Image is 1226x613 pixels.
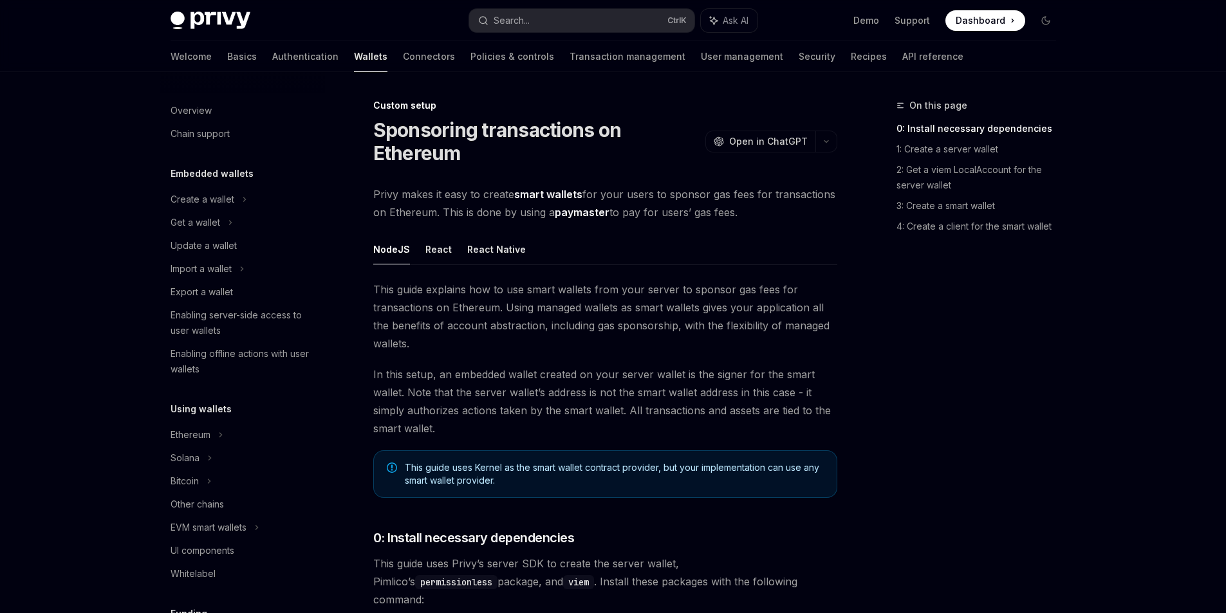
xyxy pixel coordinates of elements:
[570,41,685,72] a: Transaction management
[373,185,837,221] span: Privy makes it easy to create for your users to sponsor gas fees for transactions on Ethereum. Th...
[896,216,1066,237] a: 4: Create a client for the smart wallet
[373,99,837,112] div: Custom setup
[171,284,233,300] div: Export a wallet
[896,160,1066,196] a: 2: Get a viem LocalAccount for the server wallet
[896,139,1066,160] a: 1: Create a server wallet
[160,280,325,304] a: Export a wallet
[171,346,317,377] div: Enabling offline actions with user wallets
[171,215,220,230] div: Get a wallet
[160,562,325,585] a: Whitelabel
[171,427,210,443] div: Ethereum
[851,41,887,72] a: Recipes
[415,575,497,589] code: permissionless
[494,13,530,28] div: Search...
[373,118,700,165] h1: Sponsoring transactions on Ethereum
[171,543,234,558] div: UI components
[171,126,230,142] div: Chain support
[799,41,835,72] a: Security
[895,14,930,27] a: Support
[701,41,783,72] a: User management
[555,206,609,219] a: paymaster
[853,14,879,27] a: Demo
[729,135,808,148] span: Open in ChatGPT
[171,473,199,489] div: Bitcoin
[171,12,250,30] img: dark logo
[945,10,1025,31] a: Dashboard
[171,166,254,181] h5: Embedded wallets
[160,493,325,516] a: Other chains
[373,280,837,352] span: This guide explains how to use smart wallets from your server to sponsor gas fees for transaction...
[160,99,325,122] a: Overview
[956,14,1005,27] span: Dashboard
[171,497,224,512] div: Other chains
[171,401,232,417] h5: Using wallets
[387,462,397,473] svg: Note
[171,261,232,277] div: Import a wallet
[373,365,837,437] span: In this setup, an embedded wallet created on your server wallet is the signer for the smart walle...
[272,41,339,72] a: Authentication
[160,539,325,562] a: UI components
[171,450,200,466] div: Solana
[705,131,815,152] button: Open in ChatGPT
[160,234,325,257] a: Update a wallet
[723,14,748,27] span: Ask AI
[373,529,575,547] span: 0: Install necessary dependencies
[171,520,246,535] div: EVM smart wallets
[667,15,687,26] span: Ctrl K
[171,41,212,72] a: Welcome
[909,98,967,113] span: On this page
[171,192,234,207] div: Create a wallet
[563,575,594,589] code: viem
[171,238,237,253] div: Update a wallet
[405,461,824,487] span: This guide uses Kernel as the smart wallet contract provider, but your implementation can use any...
[425,234,452,264] button: React
[701,9,757,32] button: Ask AI
[467,234,526,264] button: React Native
[171,103,212,118] div: Overview
[470,41,554,72] a: Policies & controls
[354,41,387,72] a: Wallets
[403,41,455,72] a: Connectors
[171,307,317,338] div: Enabling server-side access to user wallets
[469,9,694,32] button: Search...CtrlK
[373,234,410,264] button: NodeJS
[902,41,963,72] a: API reference
[160,342,325,381] a: Enabling offline actions with user wallets
[171,566,216,581] div: Whitelabel
[160,122,325,145] a: Chain support
[160,304,325,342] a: Enabling server-side access to user wallets
[896,118,1066,139] a: 0: Install necessary dependencies
[896,196,1066,216] a: 3: Create a smart wallet
[373,554,837,608] span: This guide uses Privy’s server SDK to create the server wallet, Pimlico’s package, and . Install ...
[514,188,582,201] strong: smart wallets
[1036,10,1056,31] button: Toggle dark mode
[227,41,257,72] a: Basics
